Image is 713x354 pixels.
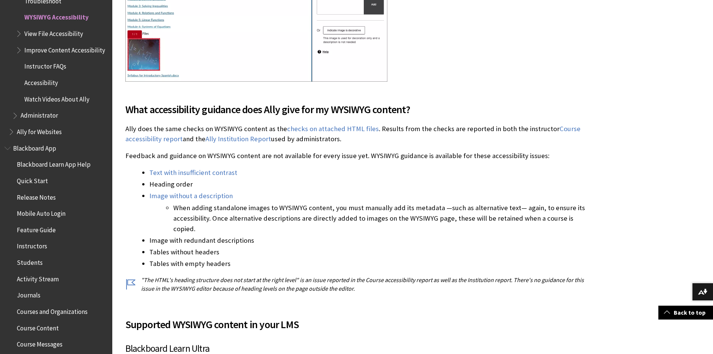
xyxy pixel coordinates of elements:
[24,27,83,37] span: View File Accessibility
[149,179,589,190] li: Heading order
[658,306,713,320] a: Back to top
[149,168,237,177] a: Text with insufficient contrast
[24,44,105,54] span: Improve Content Accessibility
[13,142,56,152] span: Blackboard App
[173,203,589,234] li: When adding standalone images to WYSIWYG content, you must manually add its metadata —such as alt...
[17,158,91,168] span: Blackboard Learn App Help
[24,11,89,21] span: WYSIWYG Accessibility
[125,124,589,143] p: Ally does the same checks on WYSIWYG content as the . Results from the checks are reported in bot...
[17,240,47,250] span: Instructors
[149,247,589,257] li: Tables without headers
[17,289,40,299] span: Journals
[17,273,59,283] span: Activity Stream
[149,235,589,246] li: Image with redundant descriptions
[17,191,56,201] span: Release Notes
[205,134,271,143] a: Ally Institution Report
[125,102,589,117] span: What accessibility guidance does Ally give for my WYSIWYG content?
[24,93,89,103] span: Watch Videos About Ally
[24,60,66,70] span: Instructor FAQs
[125,124,581,143] a: Course accessibility report
[17,256,43,266] span: Students
[125,151,589,161] p: Feedback and guidance on WYSIWYG content are not available for every issue yet. WYSIWYG guidance ...
[17,175,48,185] span: Quick Start
[125,317,589,332] span: Supported WYSIWYG content in your LMS
[149,258,589,269] li: Tables with empty headers
[24,76,58,87] span: Accessibility
[287,124,379,133] a: checks on attached HTML files
[149,191,233,200] a: Image without a description
[17,338,63,348] span: Course Messages
[17,224,56,234] span: Feature Guide
[21,109,58,119] span: Administrator
[17,305,88,315] span: Courses and Organizations
[17,322,59,332] span: Course Content
[17,125,62,136] span: Ally for Websites
[17,207,65,217] span: Mobile Auto Login
[125,276,589,293] p: "The HTML's heading structure does not start at the right level" is an issue reported in the Cour...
